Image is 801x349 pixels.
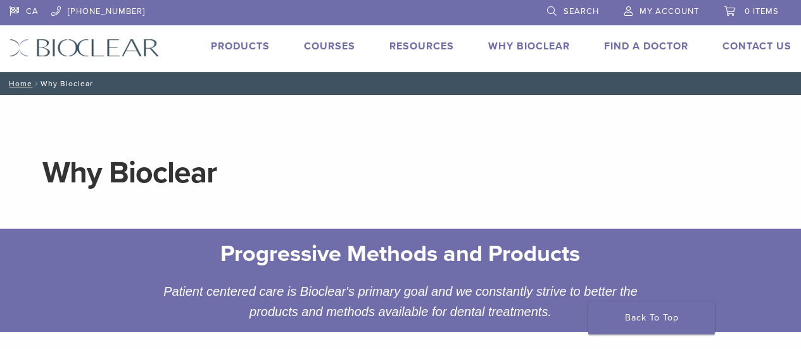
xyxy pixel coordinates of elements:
[588,301,715,334] a: Back To Top
[143,239,658,269] h2: Progressive Methods and Products
[211,40,270,53] a: Products
[42,158,759,188] h1: Why Bioclear
[564,6,599,16] span: Search
[722,40,792,53] a: Contact Us
[134,281,667,322] div: Patient centered care is Bioclear's primary goal and we constantly strive to better the products ...
[32,80,41,87] span: /
[640,6,699,16] span: My Account
[9,39,160,57] img: Bioclear
[5,79,32,88] a: Home
[745,6,779,16] span: 0 items
[488,40,570,53] a: Why Bioclear
[304,40,355,53] a: Courses
[604,40,688,53] a: Find A Doctor
[389,40,454,53] a: Resources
